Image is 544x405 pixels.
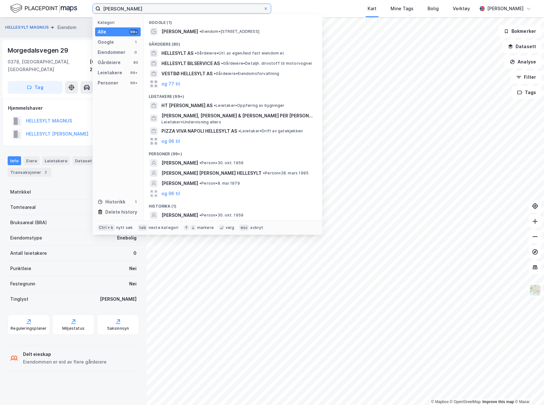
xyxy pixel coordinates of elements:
[116,225,133,230] div: nytt søk
[498,25,541,38] button: Bokmerker
[161,137,180,145] button: og 96 til
[221,61,223,66] span: •
[161,120,221,125] span: Leietaker • Undervisning ellers
[503,40,541,53] button: Datasett
[453,5,470,12] div: Verktøy
[161,60,220,67] span: HELLESYLT BILSERVICE AS
[144,146,322,158] div: Personer (99+)
[98,79,118,87] div: Personer
[214,103,216,108] span: •
[10,280,35,288] div: Festegrunn
[8,45,70,55] div: Morgedalsvegen 29
[129,80,138,85] div: 99+
[98,225,115,231] div: Ctrl + k
[8,104,139,112] div: Hjemmelshaver
[214,71,216,76] span: •
[133,40,138,45] div: 1
[149,225,179,230] div: neste kategori
[8,168,51,177] div: Transaksjoner
[512,374,544,405] div: Kontrollprogram for chat
[11,326,47,331] div: Reguleringsplaner
[161,180,198,187] span: [PERSON_NAME]
[5,24,50,31] button: HELLESYLT MAGNUS
[23,358,107,366] div: Eiendommen er eid av flere gårdeiere
[391,5,414,12] div: Mine Tags
[512,374,544,405] iframe: Chat Widget
[161,159,198,167] span: [PERSON_NAME]
[226,225,234,230] div: velg
[10,3,77,14] img: logo.f888ab2527a4732fd821a326f86c7f29.svg
[133,50,138,55] div: 0
[24,156,40,165] div: Eiere
[161,169,262,177] span: [PERSON_NAME] [PERSON_NAME] HELLESYLT
[529,284,541,296] img: Z
[161,190,180,197] button: og 96 til
[199,29,259,34] span: Eiendom • [STREET_ADDRESS]
[23,350,107,358] div: Delt eieskap
[214,103,285,108] span: Leietaker • Oppføring av bygninger
[8,58,90,73] div: 0378, [GEOGRAPHIC_DATA], [GEOGRAPHIC_DATA]
[199,213,201,217] span: •
[10,234,42,242] div: Eiendomstype
[129,280,137,288] div: Nei
[197,225,214,230] div: markere
[504,55,541,68] button: Analyse
[98,69,122,77] div: Leietakere
[98,38,114,46] div: Google
[195,51,285,56] span: Gårdeiere • Utl. av egen/leid fast eiendom el.
[161,70,212,77] span: VESTBØ HELLESYLT AS
[250,225,263,230] div: avbryt
[199,160,243,166] span: Person • 30. okt. 1959
[107,326,129,331] div: Saksinnsyn
[90,58,139,73] div: [GEOGRAPHIC_DATA], 29/387
[431,400,449,404] a: Mapbox
[428,5,439,12] div: Bolig
[129,29,138,34] div: 99+
[214,71,279,76] span: Gårdeiere • Eiendomsforvaltning
[368,5,376,12] div: Kart
[161,127,237,135] span: PIZZA VIVA NAPOLI HELLESYLT AS
[511,71,541,84] button: Filter
[8,81,63,94] button: Tag
[42,169,49,175] div: 2
[133,199,138,204] div: 1
[129,70,138,75] div: 99+
[98,59,121,66] div: Gårdeiere
[144,89,322,100] div: Leietakere (99+)
[98,48,125,56] div: Eiendommer
[161,80,180,88] button: og 77 til
[144,15,322,26] div: Google (1)
[199,29,201,34] span: •
[487,5,524,12] div: [PERSON_NAME]
[238,129,240,133] span: •
[98,198,125,206] div: Historikk
[199,160,201,165] span: •
[144,199,322,210] div: Historikk (1)
[221,61,312,66] span: Gårdeiere • Detaljh. drivstoff til motorvogner
[512,86,541,99] button: Tags
[199,181,201,186] span: •
[263,171,265,175] span: •
[72,156,96,165] div: Datasett
[450,400,481,404] a: OpenStreetMap
[10,295,28,303] div: Tinglyst
[144,37,322,48] div: Gårdeiere (80)
[199,181,240,186] span: Person • 8. mai 1979
[161,102,212,109] span: HT [PERSON_NAME] AS
[133,249,137,257] div: 0
[42,156,70,165] div: Leietakere
[117,234,137,242] div: Enebolig
[10,265,31,272] div: Punktleie
[133,60,138,65] div: 80
[161,211,198,219] span: [PERSON_NAME]
[239,225,249,231] div: esc
[161,49,193,57] span: HELLESYLT AS
[238,129,303,134] span: Leietaker • Drift av gatekjøkken
[10,188,31,196] div: Matrikkel
[161,112,315,120] span: [PERSON_NAME], [PERSON_NAME] & [PERSON_NAME] PER [PERSON_NAME]
[101,4,263,13] input: Søk på adresse, matrikkel, gårdeiere, leietakere eller personer
[199,213,243,218] span: Person • 30. okt. 1959
[129,265,137,272] div: Nei
[100,295,137,303] div: [PERSON_NAME]
[8,156,21,165] div: Info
